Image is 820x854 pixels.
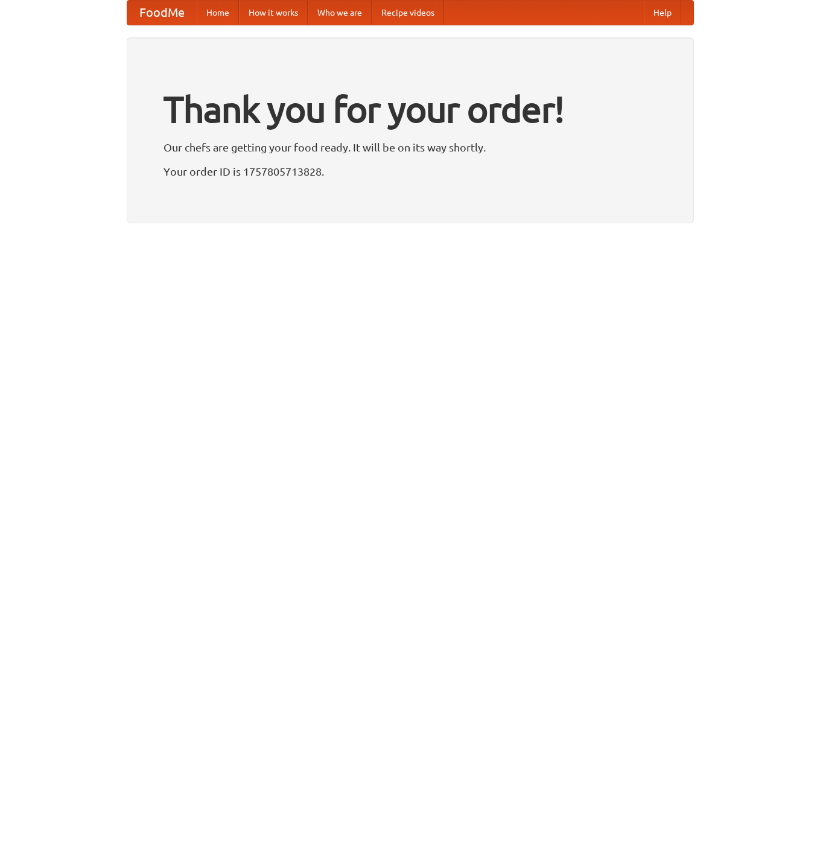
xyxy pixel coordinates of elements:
h1: Thank you for your order! [164,80,657,138]
a: Recipe videos [372,1,444,25]
a: Help [644,1,681,25]
a: Home [197,1,239,25]
a: Who we are [308,1,372,25]
a: FoodMe [127,1,197,25]
p: Your order ID is 1757805713828. [164,162,657,180]
a: How it works [239,1,308,25]
p: Our chefs are getting your food ready. It will be on its way shortly. [164,138,657,156]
